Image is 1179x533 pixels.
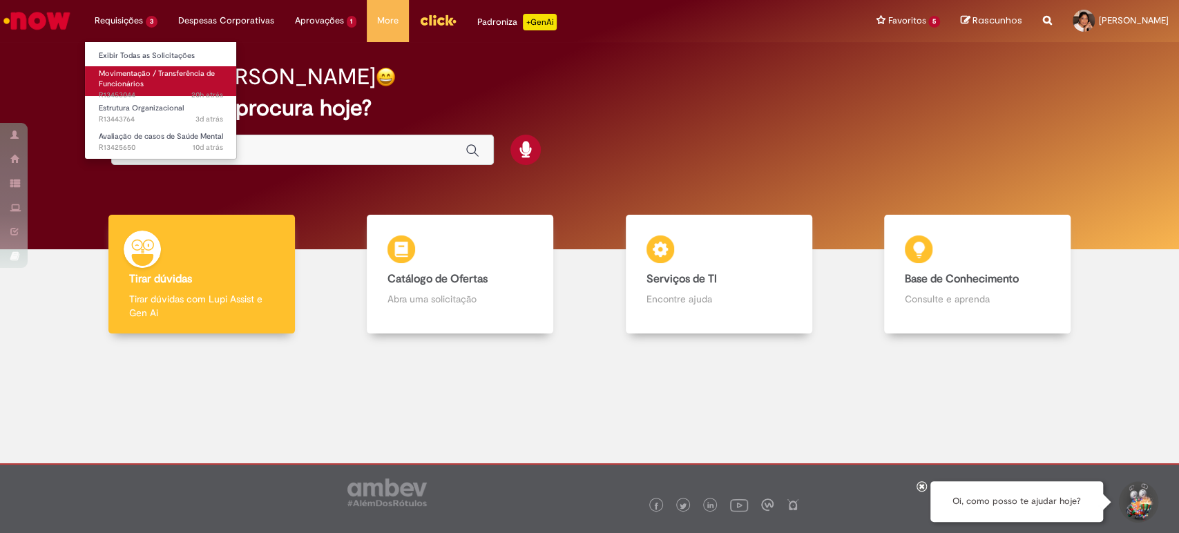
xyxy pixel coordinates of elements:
h2: O que você procura hoje? [111,96,1068,120]
time: 18/08/2025 16:00:07 [193,142,223,153]
p: Consulte e aprenda [905,292,1050,306]
a: Catálogo de Ofertas Abra uma solicitação [331,215,589,334]
span: Favoritos [888,14,926,28]
button: Iniciar Conversa de Suporte [1117,481,1158,523]
span: 5 [928,16,940,28]
a: Base de Conhecimento Consulte e aprenda [848,215,1106,334]
span: [PERSON_NAME] [1099,14,1169,26]
span: R13453044 [99,90,223,101]
a: Exibir Todas as Solicitações [85,48,237,64]
a: Aberto R13425650 : Avaliação de casos de Saúde Mental [85,129,237,155]
span: Requisições [95,14,143,28]
img: click_logo_yellow_360x200.png [419,10,457,30]
img: logo_footer_linkedin.png [707,502,714,510]
a: Aberto R13443764 : Estrutura Organizacional [85,101,237,126]
b: Catálogo de Ofertas [387,272,488,286]
b: Serviços de TI [646,272,717,286]
span: Aprovações [295,14,344,28]
a: Rascunhos [961,14,1022,28]
span: Movimentação / Transferência de Funcionários [99,68,215,90]
span: R13443764 [99,114,223,125]
span: 3 [146,16,157,28]
img: happy-face.png [376,67,396,87]
span: Estrutura Organizacional [99,103,184,113]
span: 1 [347,16,357,28]
a: Serviços de TI Encontre ajuda [590,215,848,334]
div: Oi, como posso te ajudar hoje? [930,481,1103,522]
p: Encontre ajuda [646,292,792,306]
img: logo_footer_facebook.png [653,503,660,510]
span: Rascunhos [972,14,1022,27]
span: 10d atrás [193,142,223,153]
img: ServiceNow [1,7,73,35]
span: More [377,14,399,28]
h2: Bom dia, [PERSON_NAME] [111,65,376,89]
span: 20h atrás [191,90,223,100]
a: Aberto R13453044 : Movimentação / Transferência de Funcionários [85,66,237,96]
p: Abra uma solicitação [387,292,533,306]
img: logo_footer_youtube.png [730,496,748,514]
span: R13425650 [99,142,223,153]
img: logo_footer_ambev_rotulo_gray.png [347,478,427,506]
span: Despesas Corporativas [178,14,274,28]
div: Padroniza [477,14,557,30]
span: 3d atrás [195,114,223,124]
b: Base de Conhecimento [905,272,1019,286]
b: Tirar dúvidas [129,272,192,286]
span: Avaliação de casos de Saúde Mental [99,131,223,142]
p: +GenAi [523,14,557,30]
img: logo_footer_naosei.png [787,498,799,511]
p: Tirar dúvidas com Lupi Assist e Gen Ai [129,292,274,320]
ul: Requisições [84,41,237,159]
img: logo_footer_workplace.png [761,498,774,511]
time: 27/08/2025 15:12:03 [191,90,223,100]
img: logo_footer_twitter.png [680,503,687,510]
a: Tirar dúvidas Tirar dúvidas com Lupi Assist e Gen Ai [73,215,331,334]
time: 25/08/2025 11:29:04 [195,114,223,124]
